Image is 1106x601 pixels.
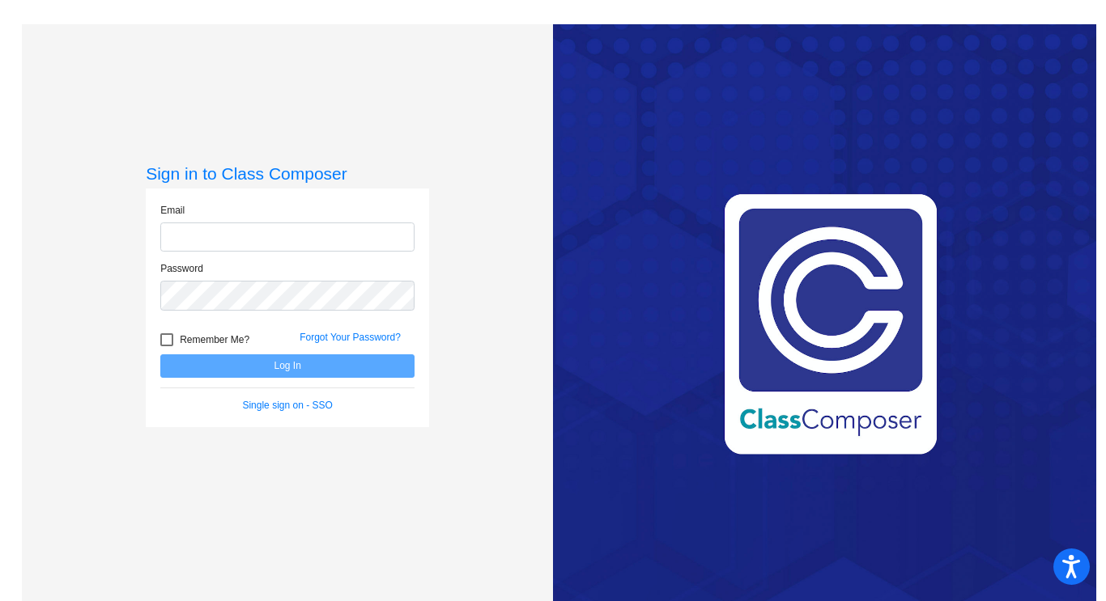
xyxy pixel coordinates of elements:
a: Forgot Your Password? [300,332,401,343]
label: Email [160,203,185,218]
span: Remember Me? [180,330,249,349]
h3: Sign in to Class Composer [146,163,429,184]
button: Log In [160,354,415,378]
a: Single sign on - SSO [242,400,332,411]
label: Password [160,261,203,276]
